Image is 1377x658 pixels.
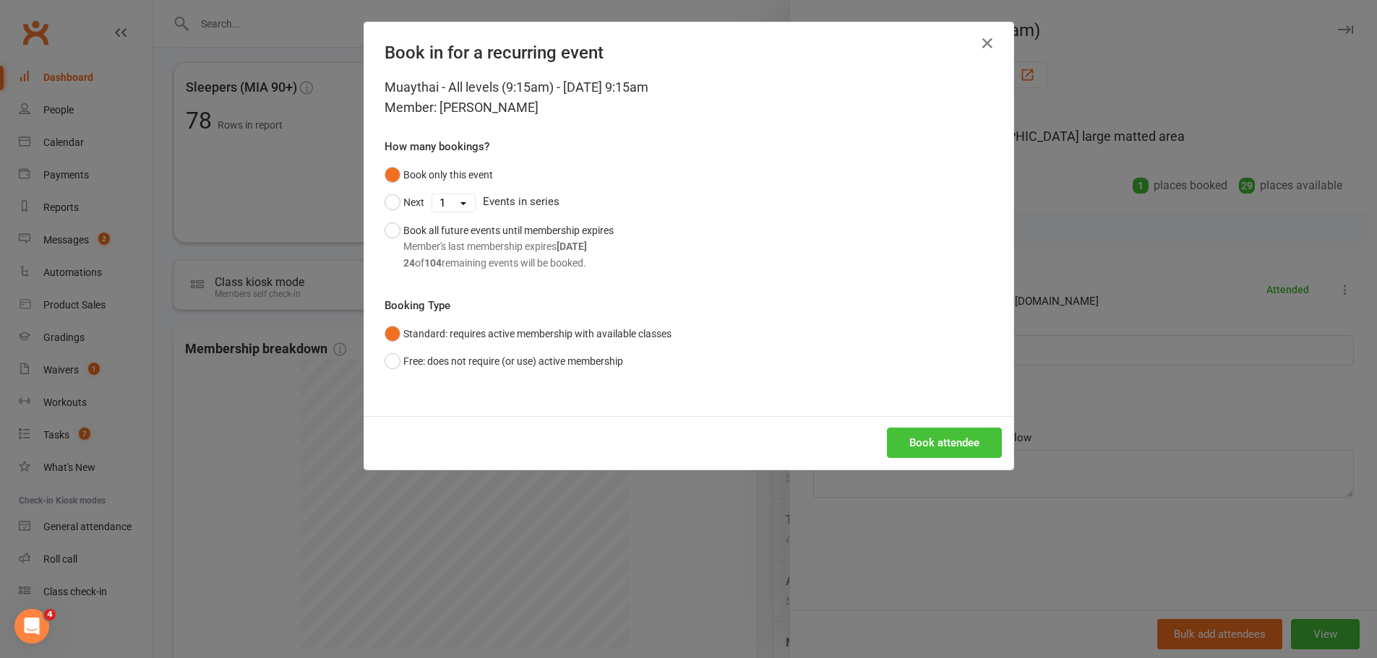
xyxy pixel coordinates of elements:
button: Next [385,189,424,216]
span: 4 [44,609,56,620]
label: How many bookings? [385,138,489,155]
button: Close [976,32,999,55]
strong: [DATE] [557,241,587,252]
button: Standard: requires active membership with available classes [385,320,672,347]
strong: 24 [403,257,415,269]
iframe: Intercom live chat [14,609,49,644]
button: Book all future events until membership expiresMember's last membership expires[DATE]24of104remai... [385,217,614,277]
strong: 104 [424,257,442,269]
div: Member's last membership expires [403,238,614,254]
div: of remaining events will be booked. [403,255,614,271]
button: Free: does not require (or use) active membership [385,347,623,375]
div: Muaythai - All levels (9:15am) - [DATE] 9:15am Member: [PERSON_NAME] [385,77,993,118]
div: Book all future events until membership expires [403,222,614,271]
button: Book attendee [887,428,1002,458]
div: Events in series [385,189,993,216]
button: Book only this event [385,161,493,189]
label: Booking Type [385,297,450,314]
h4: Book in for a recurring event [385,43,993,63]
